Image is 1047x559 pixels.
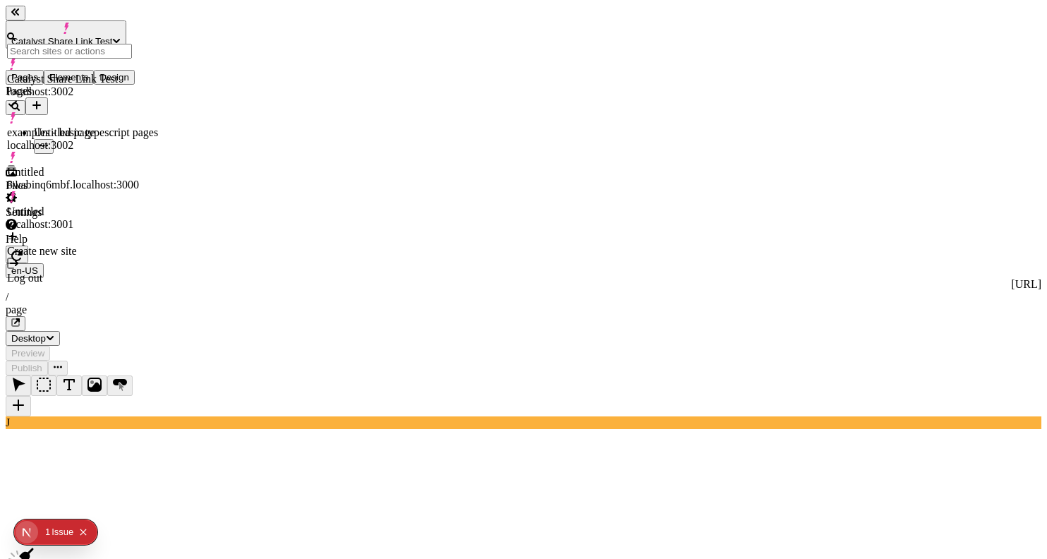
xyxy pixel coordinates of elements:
div: Settings [6,206,175,219]
p: Cookie Test Route [6,11,206,24]
input: Search sites or actions [7,44,132,59]
div: Untitled [7,166,158,179]
button: Open locale picker [6,263,44,278]
div: Log out [7,272,158,284]
div: Pages [6,85,175,97]
button: Text [56,375,82,396]
div: [URL] [6,278,1041,291]
button: Preview [6,346,50,361]
button: Publish [6,361,48,375]
div: / [6,291,1041,303]
div: page [6,303,1041,316]
span: Desktop [11,333,46,344]
button: Desktop [6,331,60,346]
div: J [6,416,1041,429]
button: Button [107,375,133,396]
div: localhost:3002 [7,85,158,98]
div: Files [6,179,175,192]
button: Image [82,375,107,396]
div: Help [6,233,175,246]
button: Catalyst Share Link Test [6,20,126,49]
div: Untitled [7,205,158,218]
div: localhost:3002 [7,139,158,152]
div: Suggestions [7,59,158,284]
span: Publish [11,363,42,373]
button: Pages [6,70,44,85]
div: Create new site [7,245,158,258]
button: Box [31,375,56,396]
div: Catalyst Share Link Test [7,73,158,85]
div: 8wabinq6mbf.localhost:3000 [7,179,158,191]
div: examples - basic typescript pages [7,126,158,139]
div: localhost:3001 [7,218,158,231]
span: Preview [11,348,44,359]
